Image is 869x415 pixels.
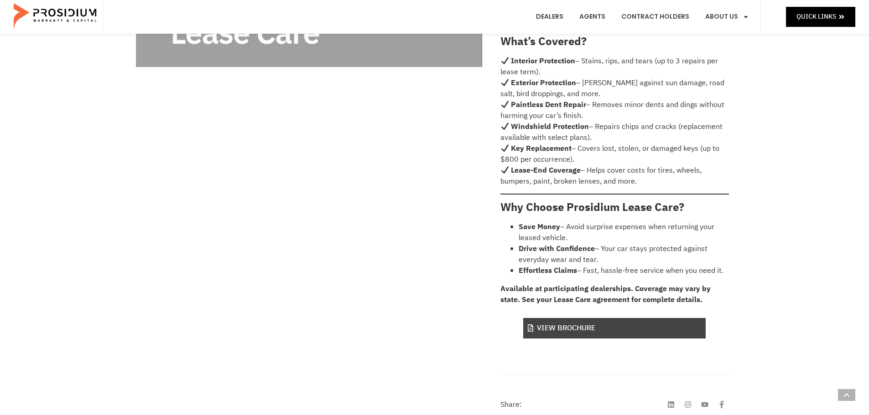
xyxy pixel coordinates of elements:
strong: Windshield Protection [511,121,589,132]
strong: Effortless Claims [519,265,577,276]
img: ✔ [501,79,509,86]
strong: Paintless Dent Repair [511,99,586,110]
strong: Exterior Protection [511,77,576,88]
span: Quick Links [796,11,836,22]
strong: Available at participating dealerships. Coverage may vary by state. See your Lease Care agreement... [500,283,711,305]
strong: What’s Covered? [500,33,587,50]
li: – Avoid surprise expenses when returning your leased vehicle. [519,221,729,243]
a: View Brochure [523,318,706,338]
img: ✔ [501,166,509,174]
img: ✔ [501,123,509,130]
strong: Key Replacement [511,143,572,154]
li: – Fast, hassle-free service when you need it. [519,265,729,276]
h4: Share: [500,401,522,408]
li: – Your car stays protected against everyday wear and tear. [519,243,729,265]
img: ✔ [501,101,509,108]
img: ✔ [501,57,509,64]
strong: Save Money [519,221,560,232]
strong: Interior Protection [511,56,575,67]
strong: Why Choose Prosidium Lease Care? [500,199,684,215]
strong: Drive with Confidence [519,243,595,254]
img: ✔ [501,144,509,152]
a: Quick Links [786,7,855,26]
p: – Stains, rips, and tears (up to 3 repairs per lease term). – [PERSON_NAME] against sun damage, r... [500,56,729,187]
strong: Lease-End Coverage [511,165,581,176]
